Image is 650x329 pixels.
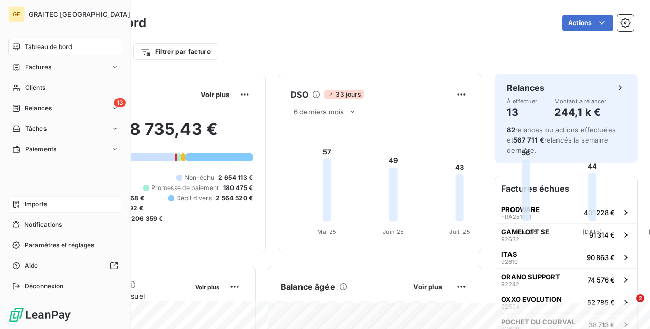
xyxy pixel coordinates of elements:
span: Déconnexion [25,281,64,291]
button: Actions [562,15,613,31]
span: Promesse de paiement [151,183,219,193]
button: ORANO SUPPORT9224274 576 € [495,268,637,291]
a: Aide [8,257,122,274]
img: Logo LeanPay [8,307,72,323]
span: Clients [25,83,45,92]
tspan: [DATE] [583,228,602,236]
span: OXXO EVOLUTION [501,295,562,303]
button: Voir plus [192,282,222,291]
tspan: Juil. 25 [449,228,470,236]
span: Paiements [25,145,56,154]
span: 2 564 520 € [216,194,253,203]
button: Voir plus [410,282,445,291]
span: Aide [25,261,38,270]
h6: Relances [507,82,544,94]
span: 33 jours [324,90,363,99]
h4: 13 [507,104,538,121]
button: Filtrer par facture [133,43,217,60]
span: 92610 [501,258,518,265]
h4: 244,1 k € [554,104,607,121]
button: Voir plus [198,90,233,99]
tspan: Juin 25 [383,228,404,236]
h2: 6 428 735,43 € [58,119,253,150]
iframe: Intercom live chat [615,294,640,319]
button: ITAS9261090 863 € [495,246,637,268]
span: Paramètres et réglages [25,241,94,250]
span: GRAITEC [GEOGRAPHIC_DATA] [29,10,130,18]
span: Notifications [24,220,62,229]
span: 74 576 € [588,276,615,284]
span: Voir plus [413,283,442,291]
span: Tâches [25,124,47,133]
span: Non-échu [184,173,214,182]
span: Imports [25,200,47,209]
span: 2 [636,294,644,302]
tspan: Août 25 [515,228,537,236]
span: À effectuer [507,98,538,104]
span: Tableau de bord [25,42,72,52]
span: Montant à relancer [554,98,607,104]
h6: DSO [291,88,308,101]
span: ITAS [501,250,517,258]
span: Relances [25,104,52,113]
span: 13 [114,98,126,107]
span: 180 475 € [223,183,253,193]
span: Débit divers [176,194,212,203]
span: Voir plus [195,284,219,291]
span: ORANO SUPPORT [501,273,560,281]
span: -206 359 € [128,214,164,223]
span: Factures [25,63,51,72]
tspan: Mai 25 [317,228,336,236]
h6: Balance âgée [281,280,335,293]
span: 52 785 € [587,298,615,307]
button: OXXO EVOLUTION9259452 785 € [495,291,637,313]
span: Voir plus [201,90,229,99]
span: 2 654 113 € [218,173,253,182]
span: 92242 [501,281,519,287]
span: 90 863 € [587,253,615,262]
span: 6 derniers mois [294,108,344,116]
div: GF [8,6,25,22]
